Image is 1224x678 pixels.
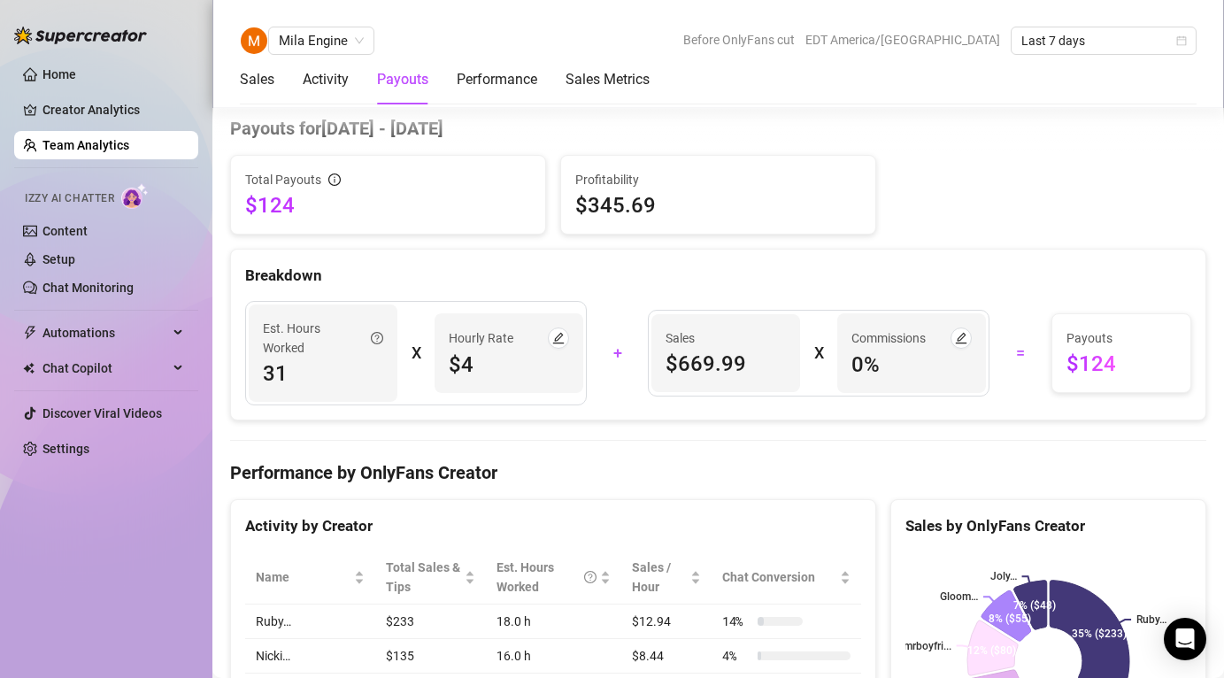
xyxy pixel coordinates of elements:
span: edit [552,332,565,344]
th: Sales / Hour [621,551,712,605]
span: $124 [245,191,531,220]
div: X [814,339,823,367]
span: $669.99 [666,350,786,378]
span: $4 [449,351,569,379]
a: Creator Analytics [42,96,184,124]
span: Total Payouts [245,170,321,189]
a: Setup [42,252,75,266]
div: Sales Metrics [566,69,650,90]
div: = [1000,339,1041,367]
text: Joly… [990,571,1017,583]
div: Sales by OnlyFans Creator [905,514,1191,538]
text: Ruby… [1136,613,1166,626]
span: calendar [1176,35,1187,46]
td: $8.44 [621,639,712,674]
span: Last 7 days [1021,27,1186,54]
td: Nicki… [245,639,375,674]
span: Name [256,567,350,587]
div: Est. Hours Worked [497,558,596,597]
img: Chat Copilot [23,362,35,374]
div: X [412,339,420,367]
td: 16.0 h [486,639,620,674]
span: Automations [42,319,168,347]
h4: Payouts for [DATE] - [DATE] [230,116,1206,141]
span: edit [955,332,967,344]
span: Izzy AI Chatter [25,190,114,207]
div: Activity [303,69,349,90]
a: Home [42,67,76,81]
a: Chat Monitoring [42,281,134,295]
a: Settings [42,442,89,456]
td: 18.0 h [486,605,620,639]
td: $233 [375,605,486,639]
img: Mila Engine [241,27,267,54]
td: $12.94 [621,605,712,639]
span: 14 % [722,612,751,631]
h4: Performance by OnlyFans Creator [230,460,1206,485]
div: Payouts [377,69,428,90]
div: Performance [457,69,537,90]
span: $124 [1066,350,1176,378]
div: Activity by Creator [245,514,861,538]
span: info-circle [328,173,341,186]
span: Profitability [575,170,639,189]
img: logo-BBDzfeDw.svg [14,27,147,44]
div: Sales [240,69,274,90]
span: 31 [263,359,383,388]
span: Sales [666,328,786,348]
span: 4 % [722,646,751,666]
text: Gloom… [940,591,978,604]
div: Est. Hours Worked [263,319,383,358]
a: Team Analytics [42,138,129,152]
td: $135 [375,639,486,674]
th: Chat Conversion [712,551,861,605]
span: Chat Copilot [42,354,168,382]
text: Asmrboyfri... [891,640,951,652]
span: thunderbolt [23,326,37,340]
a: Discover Viral Videos [42,406,162,420]
article: Hourly Rate [449,328,513,348]
span: question-circle [371,319,383,358]
th: Total Sales & Tips [375,551,486,605]
span: 0 % [851,351,972,379]
div: Open Intercom Messenger [1164,618,1206,660]
span: Sales / Hour [632,558,687,597]
span: Total Sales & Tips [386,558,461,597]
a: Content [42,224,88,238]
span: Chat Conversion [722,567,836,587]
img: AI Chatter [121,183,149,209]
span: Mila Engine [279,27,364,54]
span: Payouts [1066,328,1176,348]
span: question-circle [584,558,597,597]
div: Breakdown [245,264,1191,288]
span: Before OnlyFans cut [683,27,795,53]
div: + [597,339,638,367]
span: $345.69 [575,191,656,220]
td: Ruby… [245,605,375,639]
article: Commissions [851,328,926,348]
th: Name [245,551,375,605]
span: EDT America/[GEOGRAPHIC_DATA] [805,27,1000,53]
